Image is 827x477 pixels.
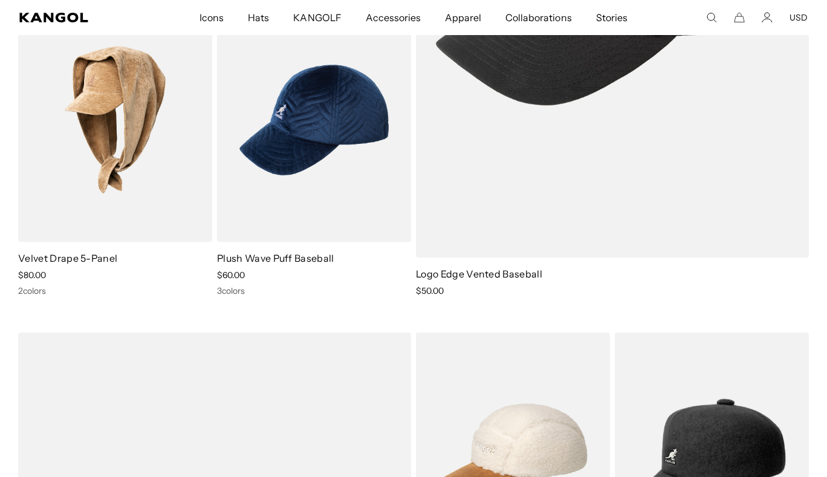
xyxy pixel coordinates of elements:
span: $80.00 [18,270,46,281]
button: Cart [734,12,745,23]
span: $60.00 [217,270,245,281]
a: Account [762,12,773,23]
div: 2 colors [18,285,212,296]
a: Logo Edge Vented Baseball [416,268,542,280]
button: USD [790,12,808,23]
div: 3 colors [217,285,411,296]
a: Velvet Drape 5-Panel [18,252,117,264]
a: Plush Wave Puff Baseball [217,252,334,264]
a: Kangol [19,13,131,22]
summary: Search here [706,12,717,23]
span: $50.00 [416,285,444,296]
